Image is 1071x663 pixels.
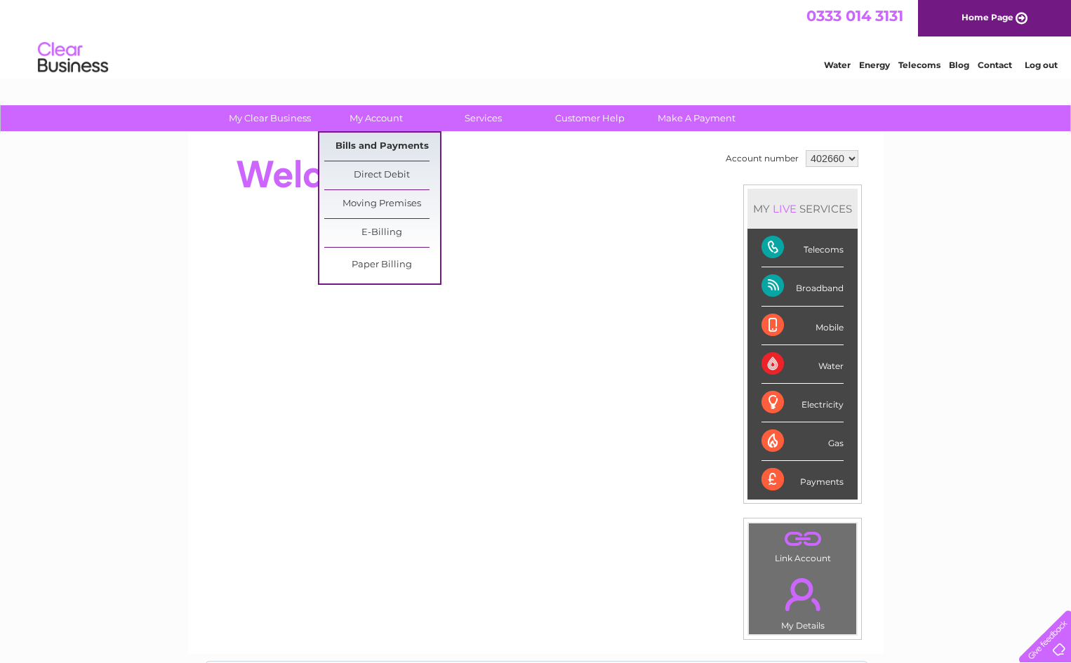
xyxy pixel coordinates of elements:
[324,133,440,161] a: Bills and Payments
[324,161,440,189] a: Direct Debit
[859,60,890,70] a: Energy
[324,219,440,247] a: E-Billing
[806,7,903,25] a: 0333 014 3131
[639,105,754,131] a: Make A Payment
[761,461,844,499] div: Payments
[205,8,868,68] div: Clear Business is a trading name of Verastar Limited (registered in [GEOGRAPHIC_DATA] No. 3667643...
[532,105,648,131] a: Customer Help
[761,307,844,345] div: Mobile
[898,60,940,70] a: Telecoms
[319,105,434,131] a: My Account
[747,189,858,229] div: MY SERVICES
[324,190,440,218] a: Moving Premises
[752,570,853,619] a: .
[425,105,541,131] a: Services
[748,523,857,567] td: Link Account
[761,384,844,422] div: Electricity
[824,60,851,70] a: Water
[761,345,844,384] div: Water
[949,60,969,70] a: Blog
[761,422,844,461] div: Gas
[761,267,844,306] div: Broadband
[324,251,440,279] a: Paper Billing
[770,202,799,215] div: LIVE
[212,105,328,131] a: My Clear Business
[37,36,109,79] img: logo.png
[761,229,844,267] div: Telecoms
[978,60,1012,70] a: Contact
[722,147,802,170] td: Account number
[1025,60,1058,70] a: Log out
[752,527,853,551] a: .
[748,566,857,635] td: My Details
